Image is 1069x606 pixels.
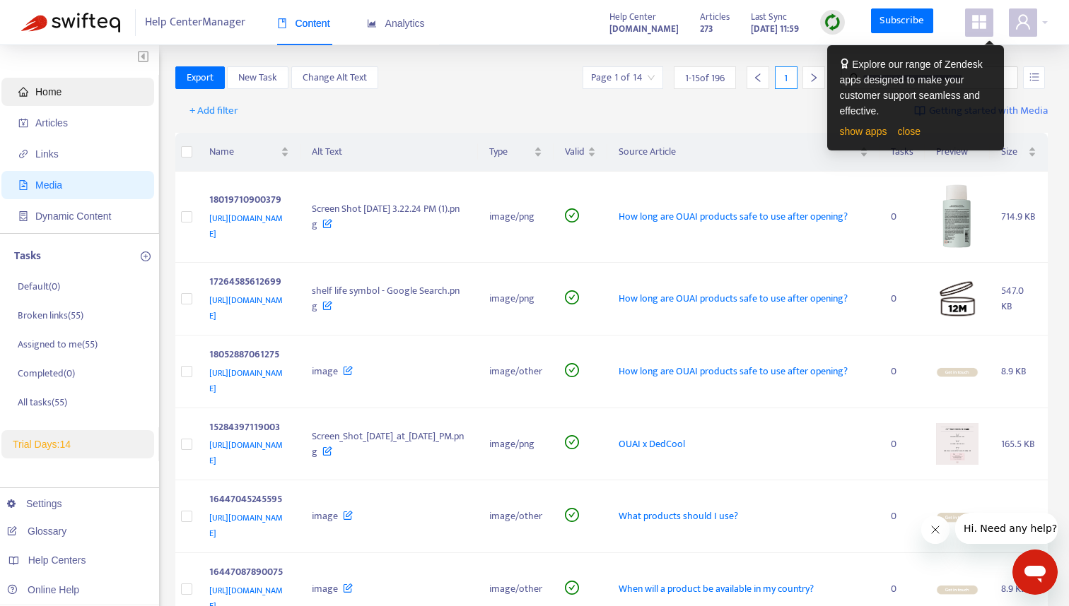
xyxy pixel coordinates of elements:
[609,21,679,37] strong: [DOMAIN_NAME]
[891,364,913,379] div: 0
[751,9,787,25] span: Last Sync
[478,172,554,263] td: image/png
[1001,144,1025,160] span: Size
[277,18,287,28] span: book
[478,408,554,481] td: image/png
[35,179,62,191] span: Media
[28,554,86,566] span: Help Centers
[18,87,28,97] span: home
[179,100,249,122] button: + Add filter
[921,516,950,544] iframe: Close message
[209,211,283,241] span: [URL][DOMAIN_NAME]
[685,71,725,85] span: 1 - 15 of 196
[312,508,338,524] span: image
[478,263,554,335] td: image/png
[187,70,214,85] span: Export
[971,13,988,30] span: appstore
[13,439,71,450] span: Trial Days: 14
[1001,364,1036,379] div: 8.9 KB
[14,248,41,265] p: Tasks
[936,183,979,251] img: media-preview
[35,148,59,160] span: Links
[209,492,284,510] div: 16447045245595
[7,498,62,509] a: Settings
[936,511,979,523] img: media-preview
[141,251,151,261] span: plus-circle
[565,208,579,222] span: check-circle
[18,279,60,294] p: Default ( 0 )
[312,283,460,314] span: shelf life symbol - Google Search.png
[565,144,585,160] span: Valid
[1015,13,1032,30] span: user
[609,9,656,25] span: Help Center
[990,133,1048,172] th: Size
[565,581,579,595] span: check-circle
[209,144,278,160] span: Name
[840,57,991,119] div: Explore our range of Zendesk apps designed to make your customer support seamless and effective.
[209,347,284,365] div: 18052887061275
[175,66,225,89] button: Export
[619,363,848,379] span: How long are OUAI products safe to use after opening?
[198,133,300,172] th: Name
[1001,436,1036,452] div: 165.5 KB
[18,118,28,128] span: account-book
[609,20,679,37] a: [DOMAIN_NAME]
[227,66,288,89] button: New Task
[840,126,887,137] a: show apps
[1012,549,1058,595] iframe: Button to launch messaging window
[7,525,66,537] a: Glossary
[209,438,283,468] span: [URL][DOMAIN_NAME]
[554,133,607,172] th: Valid
[936,423,979,465] img: media-preview
[891,509,913,524] div: 0
[751,21,799,37] strong: [DATE] 11:59
[312,581,338,597] span: image
[753,73,763,83] span: left
[607,133,880,172] th: Source Article
[18,337,98,352] p: Assigned to me ( 55 )
[619,508,738,524] span: What products should I use?
[1023,66,1045,89] button: unordered-list
[936,583,979,595] img: media-preview
[312,201,460,232] span: Screen Shot [DATE] 3.22.24 PM (1).png
[209,293,283,323] span: [URL][DOMAIN_NAME]
[18,366,75,381] p: Completed ( 0 )
[936,278,979,320] img: media-preview
[565,363,579,377] span: check-circle
[1029,72,1039,82] span: unordered-list
[871,8,933,34] a: Subscribe
[700,21,713,37] strong: 273
[619,290,848,307] span: How long are OUAI products safe to use after opening?
[478,335,554,408] td: image/other
[891,581,913,597] div: 0
[35,117,68,129] span: Articles
[277,18,330,29] span: Content
[824,13,841,31] img: sync.dc5367851b00ba804db3.png
[619,144,857,160] span: Source Article
[35,210,111,222] span: Dynamic Content
[619,436,685,452] span: OUAI x DedCool
[209,511,283,540] span: [URL][DOMAIN_NAME]
[209,420,284,438] div: 15284397119003
[18,211,28,221] span: container
[809,73,819,83] span: right
[936,366,979,378] img: media-preview
[565,508,579,522] span: check-circle
[478,133,554,172] th: Type
[18,395,67,410] p: All tasks ( 55 )
[300,133,478,172] th: Alt Text
[891,436,913,452] div: 0
[312,363,338,379] span: image
[209,274,284,292] div: 17264585612699
[700,9,730,25] span: Articles
[209,192,284,210] div: 18019710900379
[18,149,28,159] span: link
[303,70,367,85] span: Change Alt Text
[619,208,848,225] span: How long are OUAI products safe to use after opening?
[35,86,62,97] span: Home
[209,366,283,396] span: [URL][DOMAIN_NAME]
[312,428,464,460] span: Screen_Shot_[DATE]_at_[DATE]_PM.png
[209,564,284,583] div: 16447087890075
[891,291,913,307] div: 0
